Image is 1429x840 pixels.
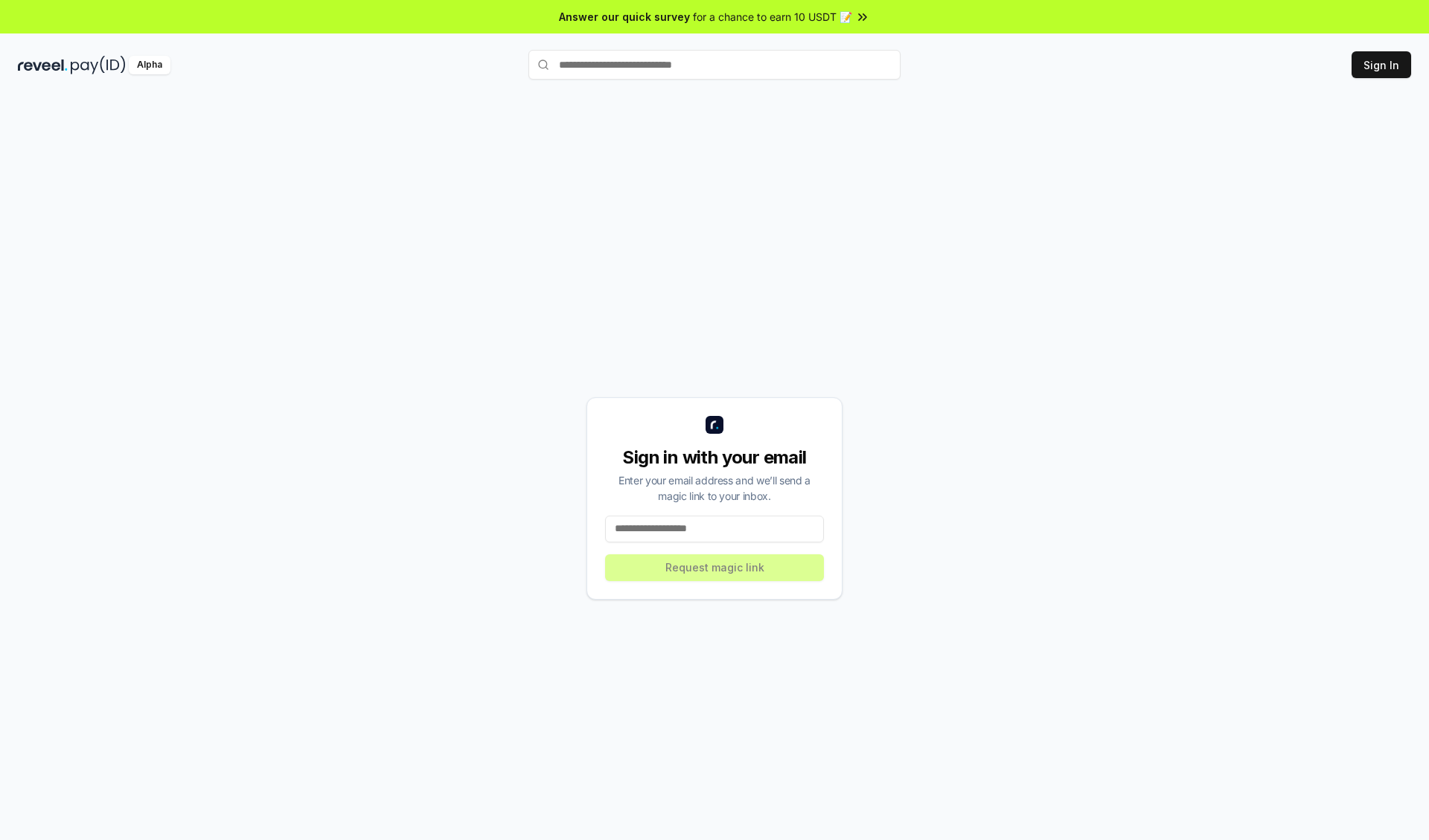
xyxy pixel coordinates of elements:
div: Alpha [129,56,170,74]
button: Sign In [1352,51,1411,78]
span: for a chance to earn 10 USDT 📝 [693,9,852,25]
img: reveel_dark [18,56,68,74]
span: Answer our quick survey [559,9,690,25]
img: pay_id [71,56,126,74]
div: Sign in with your email [605,446,824,469]
div: Enter your email address and we’ll send a magic link to your inbox. [605,472,824,504]
img: logo_small [706,416,723,434]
